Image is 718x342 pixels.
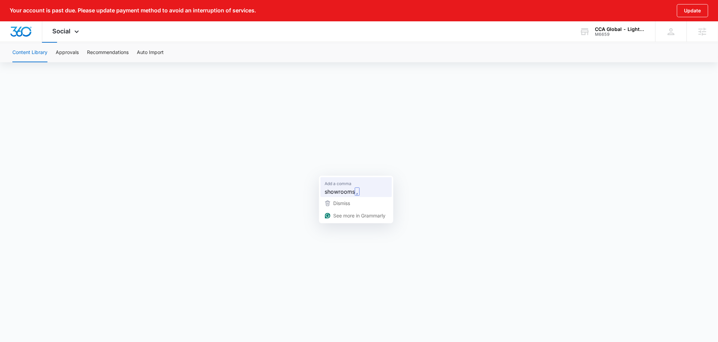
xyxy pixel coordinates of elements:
[53,28,71,35] span: Social
[12,43,47,62] button: Content Library
[595,32,645,37] div: account id
[595,26,645,32] div: account name
[42,21,91,42] div: Social
[137,43,164,62] button: Auto Import
[87,43,129,62] button: Recommendations
[56,43,79,62] button: Approvals
[677,4,708,17] button: Update
[10,7,256,14] p: Your account is past due. Please update payment method to avoid an interruption of services.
